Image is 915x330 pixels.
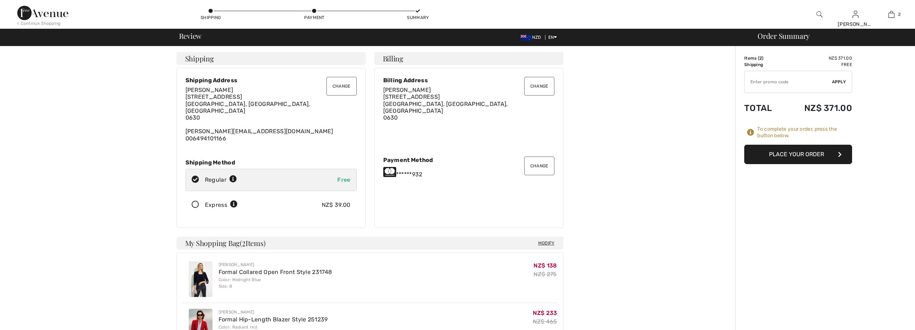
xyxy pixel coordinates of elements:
div: Shipping [200,14,221,21]
span: ( Items) [240,238,265,248]
a: 2 [874,10,909,19]
div: To complete your order, press the button below. [757,126,852,139]
span: Shipping [185,55,214,62]
td: Shipping [744,61,784,68]
div: Express [205,201,238,209]
div: [PERSON_NAME] [219,261,332,268]
div: Order Summary [749,32,911,39]
s: NZ$ 465 [533,318,557,325]
button: Place Your Order [744,145,852,164]
span: [STREET_ADDRESS] [GEOGRAPHIC_DATA], [GEOGRAPHIC_DATA], [GEOGRAPHIC_DATA] 0630 [383,93,508,121]
s: NZ$ 275 [534,271,557,278]
img: My Bag [888,10,895,19]
div: Payment [303,14,325,21]
div: [PERSON_NAME] [219,309,328,315]
div: Shipping Address [186,77,357,84]
a: Formal Hip-Length Blazer Style 251239 [219,316,328,323]
a: Formal Collared Open Front Style 231748 [219,269,332,275]
td: Total [744,96,784,120]
span: Free [337,176,350,183]
button: Change [524,157,554,175]
h4: My Shopping Bag [177,237,563,250]
span: Review [179,32,202,39]
div: Summary [407,14,429,21]
img: search the website [816,10,823,19]
span: NZ$ 233 [533,310,557,316]
span: Billing [383,55,403,62]
span: EN [548,35,557,40]
div: Color: Midnight Blue Size: 8 [219,276,332,289]
img: 1ère Avenue [17,6,68,20]
span: 2 [242,238,246,247]
div: Shipping Method [186,159,357,166]
span: [PERSON_NAME] [186,87,233,93]
div: Billing Address [383,77,554,84]
span: [STREET_ADDRESS] [GEOGRAPHIC_DATA], [GEOGRAPHIC_DATA], [GEOGRAPHIC_DATA] 0630 [186,93,310,121]
a: Sign In [852,11,859,18]
td: NZ$ 371.00 [784,55,852,61]
td: Items ( ) [744,55,784,61]
div: [PERSON_NAME][EMAIL_ADDRESS][DOMAIN_NAME] 006494101166 [186,87,357,142]
span: NZD [521,35,544,40]
div: < Continue Shopping [17,20,61,27]
td: Free [784,61,852,68]
td: NZ$ 371.00 [784,96,852,120]
input: Promo code [745,71,832,93]
button: Change [326,77,357,96]
span: 2 [759,56,762,61]
span: Apply [832,79,846,85]
span: NZ$ 138 [534,262,557,269]
img: Formal Collared Open Front Style 231748 [189,261,212,297]
div: NZ$ 39.00 [322,201,351,209]
div: [PERSON_NAME] [838,20,873,28]
div: Regular [205,176,237,184]
img: New Zealand Dollar [521,35,532,41]
div: Payment Method [383,157,554,163]
span: [PERSON_NAME] [383,87,431,93]
button: Change [524,77,554,96]
img: My Info [852,10,859,19]
span: Modify [538,240,555,247]
span: 2 [898,11,901,18]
